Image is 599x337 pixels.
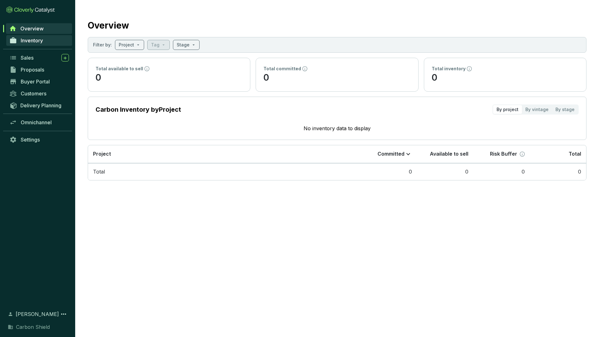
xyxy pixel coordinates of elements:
[530,145,586,163] th: Total
[21,119,52,126] span: Omnichannel
[6,64,72,75] a: Proposals
[96,105,181,114] p: Carbon Inventory by Project
[21,90,46,97] span: Customers
[432,72,579,84] p: 0
[151,42,159,48] p: Tag
[20,102,61,109] span: Delivery Planning
[6,100,72,110] a: Delivery Planning
[6,88,72,99] a: Customers
[552,105,578,114] div: By stage
[20,25,44,32] span: Overview
[6,52,72,63] a: Sales
[492,104,579,115] div: segmented control
[21,78,50,85] span: Buyer Portal
[361,163,417,180] td: 0
[88,145,361,163] th: Project
[417,163,473,180] td: 0
[490,151,517,158] p: Risk Buffer
[473,163,530,180] td: 0
[417,145,473,163] th: Available to sell
[21,136,40,143] span: Settings
[16,323,50,331] span: Carbon Shield
[493,105,522,114] div: By project
[16,310,59,318] span: [PERSON_NAME]
[522,105,552,114] div: By vintage
[6,117,72,128] a: Omnichannel
[6,35,72,46] a: Inventory
[93,42,112,48] p: Filter by:
[6,76,72,87] a: Buyer Portal
[6,134,72,145] a: Settings
[530,163,586,180] td: 0
[21,37,43,44] span: Inventory
[378,151,404,158] p: Committed
[263,66,301,72] p: Total committed
[88,163,361,180] td: Total
[96,125,579,132] p: No inventory data to display
[96,72,242,84] p: 0
[432,66,466,72] p: Total inventory
[96,66,143,72] p: Total available to sell
[88,19,129,32] h2: Overview
[21,55,34,61] span: Sales
[21,67,44,73] span: Proposals
[6,23,72,34] a: Overview
[263,72,410,84] p: 0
